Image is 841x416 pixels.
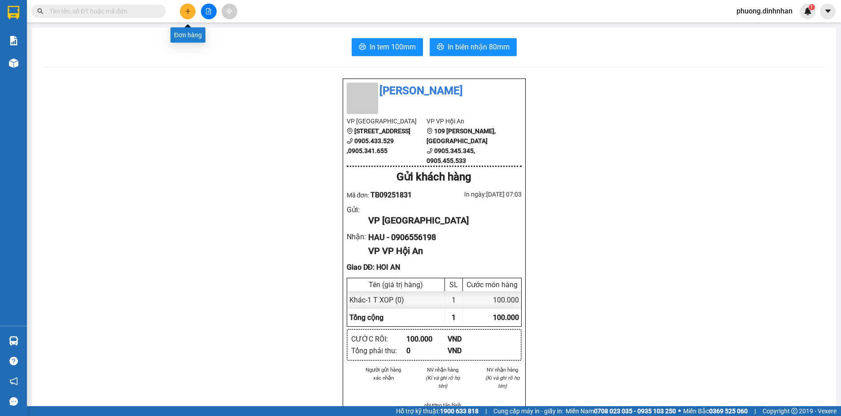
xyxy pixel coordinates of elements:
[485,375,520,389] i: (Kí và ghi rõ họ tên)
[809,4,815,10] sup: 1
[180,4,196,19] button: plus
[709,407,748,415] strong: 0369 525 060
[463,291,521,309] div: 100.000
[352,38,423,56] button: printerIn tem 100mm
[347,169,522,186] div: Gửi khách hàng
[201,4,217,19] button: file-add
[9,36,18,45] img: solution-icon
[754,406,756,416] span: |
[347,137,394,154] b: 0905.433.529 ,0905.341.655
[205,8,212,14] span: file-add
[430,38,517,56] button: printerIn biên nhận 80mm
[437,43,444,52] span: printer
[448,345,489,356] div: VND
[365,366,403,382] li: Người gửi hàng xác nhận
[406,345,448,356] div: 0
[170,27,205,43] div: Đơn hàng
[347,128,353,134] span: environment
[347,116,427,126] li: VP [GEOGRAPHIC_DATA]
[434,189,522,199] div: In ngày: [DATE] 07:03
[370,41,416,53] span: In tem 100mm
[368,244,514,258] div: VP VP Hội An
[8,6,19,19] img: logo-vxr
[359,43,366,52] span: printer
[493,406,563,416] span: Cung cấp máy in - giấy in:
[485,406,487,416] span: |
[368,231,514,244] div: HAU - 0906556198
[349,313,383,322] span: Tổng cộng
[791,408,797,414] span: copyright
[406,333,448,345] div: 100.000
[354,127,410,135] b: [STREET_ADDRESS]
[804,7,812,15] img: icon-new-feature
[37,8,44,14] span: search
[347,189,434,201] div: Mã đơn:
[729,5,800,17] span: phuong.dinhnhan
[9,336,18,346] img: warehouse-icon
[347,83,522,100] li: [PERSON_NAME]
[424,401,462,409] li: phượng tân bình
[452,313,456,322] span: 1
[427,127,496,145] b: 109 [PERSON_NAME], [GEOGRAPHIC_DATA]
[448,41,510,53] span: In biên nhận 80mm
[810,4,813,10] span: 1
[9,377,18,385] span: notification
[678,409,681,413] span: ⚪️
[824,7,832,15] span: caret-down
[347,204,369,215] div: Gửi :
[484,366,522,374] li: NV nhận hàng
[351,333,406,345] div: CƯỚC RỒI :
[62,38,119,48] li: VP VP Hội An
[368,214,514,228] div: VP [GEOGRAPHIC_DATA]
[445,291,463,309] div: 1
[49,6,155,16] input: Tìm tên, số ĐT hoặc mã đơn
[396,406,479,416] span: Hỗ trợ kỹ thuật:
[9,58,18,68] img: warehouse-icon
[424,366,462,374] li: NV nhận hàng
[820,4,836,19] button: caret-down
[9,357,18,365] span: question-circle
[349,280,442,289] div: Tên (giá trị hàng)
[347,231,369,242] div: Nhận :
[226,8,232,14] span: aim
[4,4,130,22] li: [PERSON_NAME]
[185,8,191,14] span: plus
[4,38,62,68] li: VP [GEOGRAPHIC_DATA]
[427,128,433,134] span: environment
[62,50,68,56] span: environment
[448,333,489,345] div: VND
[370,191,412,199] span: TB09251831
[427,116,507,126] li: VP VP Hội An
[351,345,406,356] div: Tổng phải thu :
[465,280,519,289] div: Cước món hàng
[347,262,522,273] div: Giao DĐ: HOI AN
[440,407,479,415] strong: 1900 633 818
[347,138,353,144] span: phone
[493,313,519,322] span: 100.000
[427,148,433,154] span: phone
[427,147,475,164] b: 0905.345.345, 0905.455.533
[447,280,460,289] div: SL
[222,4,237,19] button: aim
[683,406,748,416] span: Miền Bắc
[349,296,404,304] span: Khác - 1 T XOP (0)
[566,406,676,416] span: Miền Nam
[426,375,460,389] i: (Kí và ghi rõ họ tên)
[594,407,676,415] strong: 0708 023 035 - 0935 103 250
[9,397,18,406] span: message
